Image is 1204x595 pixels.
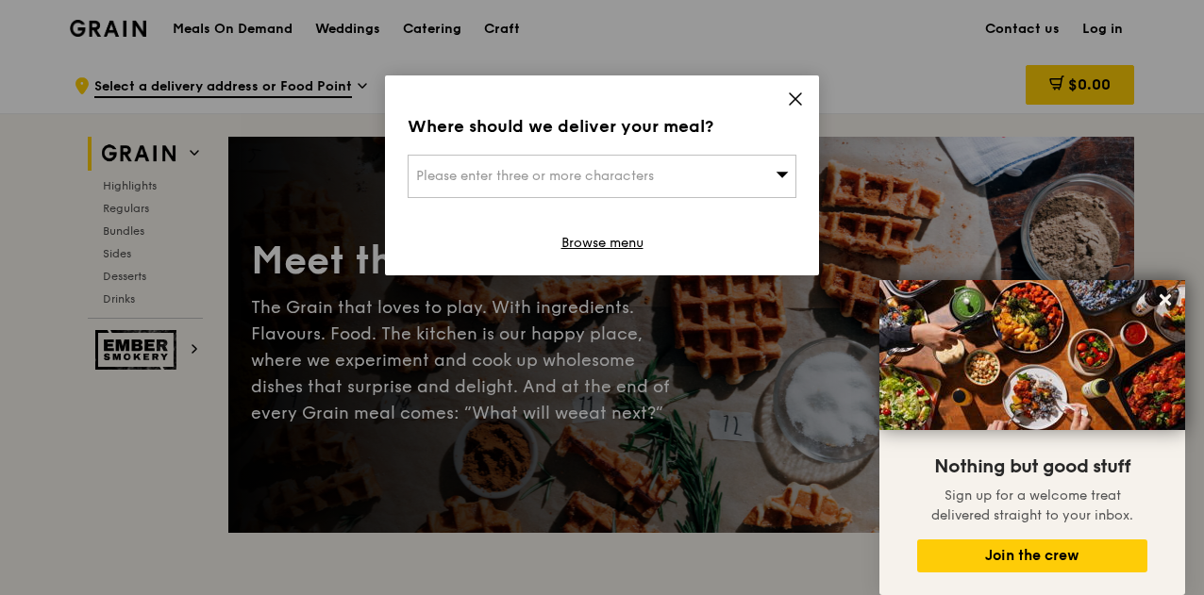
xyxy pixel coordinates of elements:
[408,113,796,140] div: Where should we deliver your meal?
[416,168,654,184] span: Please enter three or more characters
[931,488,1133,523] span: Sign up for a welcome treat delivered straight to your inbox.
[934,455,1130,478] span: Nothing but good stuff
[1150,285,1180,315] button: Close
[879,280,1185,430] img: DSC07876-Edit02-Large.jpeg
[917,539,1147,572] button: Join the crew
[561,234,644,253] a: Browse menu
